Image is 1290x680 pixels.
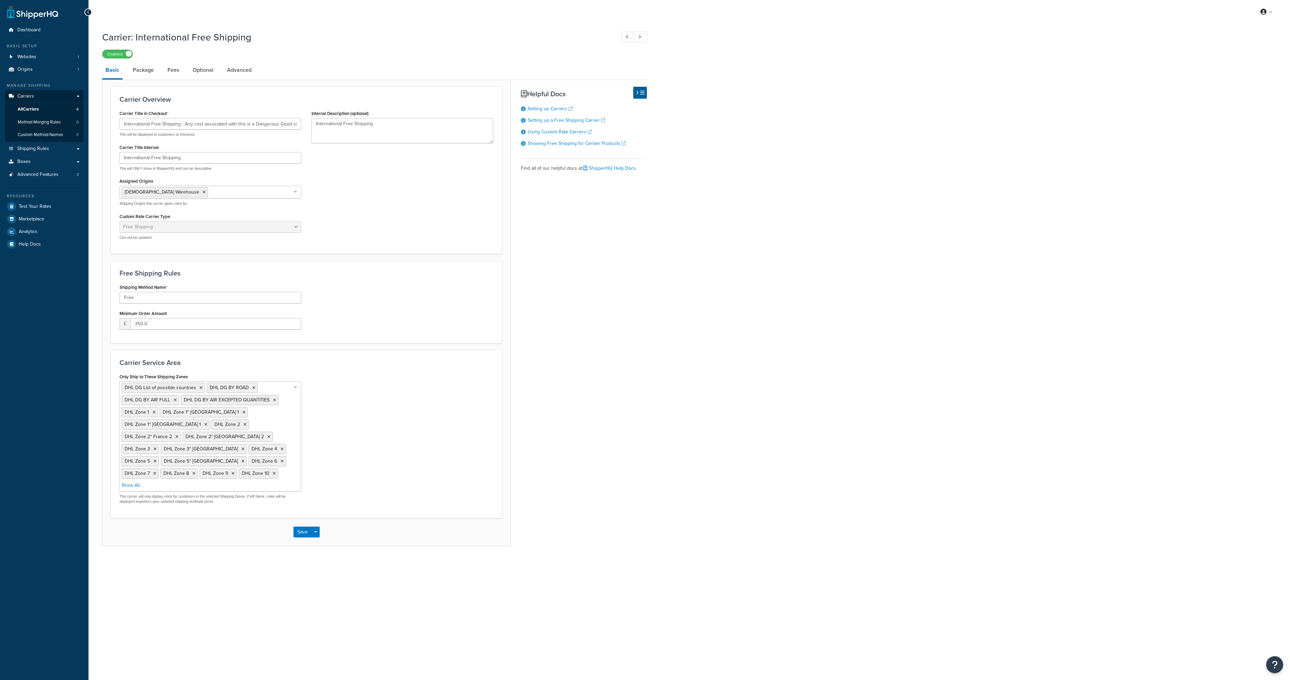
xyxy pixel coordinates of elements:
[5,63,83,76] a: Origins1
[164,62,182,78] a: Fees
[76,119,79,125] span: 0
[528,128,592,135] a: Using Custom Rate Carriers
[5,155,83,168] a: Boxes
[5,116,83,129] a: Method Merging Rules0
[129,62,157,78] a: Package
[163,409,239,416] span: DHL Zone 1* [GEOGRAPHIC_DATA] 1
[5,43,83,49] div: Basic Setup
[5,90,83,142] li: Carriers
[164,458,238,465] span: DHL Zone 5* [GEOGRAPHIC_DATA]
[18,132,63,138] span: Custom Method Names
[5,129,83,141] li: Custom Method Names
[120,235,301,240] p: Can not be updated
[120,214,170,219] label: Custom Rate Carrier Type
[5,238,83,250] a: Help Docs
[19,242,41,247] span: Help Docs
[76,106,79,112] span: 4
[102,62,123,80] a: Basic
[125,396,170,403] span: DHL DG BY AIR FULL
[120,111,169,116] label: Carrier Title in Checkout
[18,106,39,112] span: All Carriers
[120,269,493,277] h3: Free Shipping Rules
[18,119,61,125] span: Method Merging Rules
[17,146,49,152] span: Shipping Rules
[214,421,240,428] span: DHL Zone 2
[634,32,647,43] a: Next Record
[5,168,83,181] a: Advanced Features2
[5,83,83,88] div: Manage Shipping
[5,51,83,63] li: Websites
[583,165,636,172] a: ShipperHQ Help Docs
[5,168,83,181] li: Advanced Features
[5,200,83,213] li: Test Your Rates
[528,105,573,112] a: Setting up Carriers
[17,67,33,72] span: Origins
[17,27,41,33] span: Dashboard
[5,226,83,238] a: Analytics
[5,193,83,199] div: Resources
[77,172,79,178] span: 2
[17,94,34,99] span: Carriers
[312,111,369,116] label: Internal Description (optional)
[17,172,59,178] span: Advanced Features
[120,179,153,184] label: Assigned Origins
[120,201,301,206] p: Shipping Origins this carrier gives rates for
[5,90,83,103] a: Carriers
[120,311,167,316] label: Minimum Order Amount
[5,103,83,116] a: AllCarriers4
[120,374,188,379] label: Only Ship to These Shipping Zones
[184,396,270,403] span: DHL DG BY AIR EXCEPTED QUANTITIES
[78,67,79,72] span: 1
[120,494,301,504] p: This carrier will only display rates for customers in the selected Shipping Zones. If left blank,...
[5,213,83,225] li: Marketplace
[102,50,132,58] label: Enabled
[120,145,159,150] label: Carrier Title Internal
[5,129,83,141] a: Custom Method Names3
[120,359,493,366] h3: Carrier Service Area
[5,24,83,36] a: Dashboard
[621,32,635,43] a: Previous Record
[125,421,201,428] span: DHL Zone 1* [GEOGRAPHIC_DATA] 1
[120,132,301,137] p: This will be displayed to customers at checkout
[521,158,647,173] div: Find all of our helpful docs at:
[252,445,277,452] span: DHL Zone 4
[293,527,312,537] button: Save
[120,318,130,330] span: £
[312,118,493,143] textarea: International Free Shipping
[5,116,83,129] li: Method Merging Rules
[528,117,605,124] a: Setting up a Free Shipping Carrier
[76,132,79,138] span: 3
[189,62,217,78] a: Optional
[5,51,83,63] a: Websites1
[125,458,150,465] span: DHL Zone 5
[17,159,31,165] span: Boxes
[242,470,269,477] span: DHL Zone 10
[164,445,238,452] span: DHL Zone 3* [GEOGRAPHIC_DATA]
[203,470,228,477] span: DHL Zone 9
[125,409,149,416] span: DHL Zone 1
[521,90,647,98] h3: Helpful Docs
[252,458,277,465] span: DHL Zone 6
[120,285,168,290] label: Shipping Method Name
[19,229,37,235] span: Analytics
[5,63,83,76] li: Origins
[5,143,83,155] a: Shipping Rules
[120,166,301,171] p: This will ONLY show in ShipperHQ and can be descriptive
[186,433,264,440] span: DHL Zone 2* [GEOGRAPHIC_DATA] 2
[78,54,79,60] span: 1
[210,384,249,391] span: DHL DG BY ROAD
[224,62,255,78] a: Advanced
[1266,656,1283,673] button: Open Resource Center
[633,87,647,99] button: Hide Help Docs
[19,204,51,210] span: Test Your Rates
[125,470,150,477] span: DHL Zone 7
[122,482,143,489] a: Show All...
[528,140,626,147] a: Showing Free Shipping for Certain Products
[125,384,196,391] span: DHL DG List of possible countries
[125,433,172,440] span: DHL Zone 2* France 2
[102,31,609,44] h1: Carrier: International Free Shipping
